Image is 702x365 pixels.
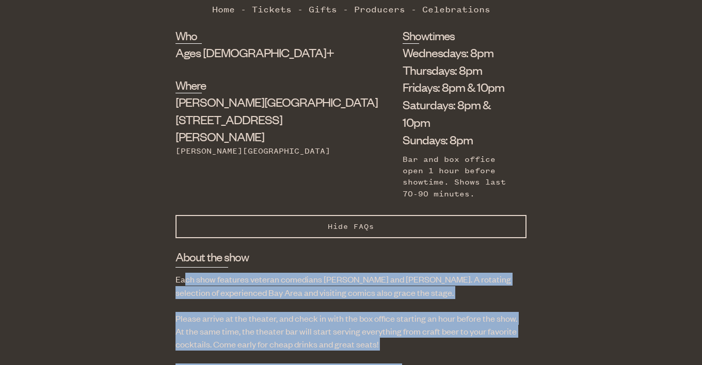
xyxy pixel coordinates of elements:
[328,222,374,231] span: Hide FAQs
[176,145,351,157] div: [PERSON_NAME][GEOGRAPHIC_DATA]
[176,93,351,145] div: [STREET_ADDRESS][PERSON_NAME]
[176,77,202,93] h2: Where
[403,61,511,79] li: Thursdays: 8pm
[176,273,526,298] p: Each show features veteran comedians [PERSON_NAME] and [PERSON_NAME]. A rotating selection of exp...
[403,44,511,61] li: Wednesdays: 8pm
[176,312,526,351] p: Please arrive at the theater, and check in with the box office starting an hour before the show. ...
[176,94,378,109] span: [PERSON_NAME][GEOGRAPHIC_DATA]
[176,27,202,44] h2: Who
[403,27,419,44] h2: Showtimes
[403,96,511,131] li: Saturdays: 8pm & 10pm
[403,78,511,96] li: Fridays: 8pm & 10pm
[403,131,511,148] li: Sundays: 8pm
[176,215,526,238] button: Hide FAQs
[176,248,228,268] h3: About the show
[176,44,351,61] div: Ages [DEMOGRAPHIC_DATA]+
[403,154,511,200] div: Bar and box office open 1 hour before showtime. Shows last 70-90 minutes.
